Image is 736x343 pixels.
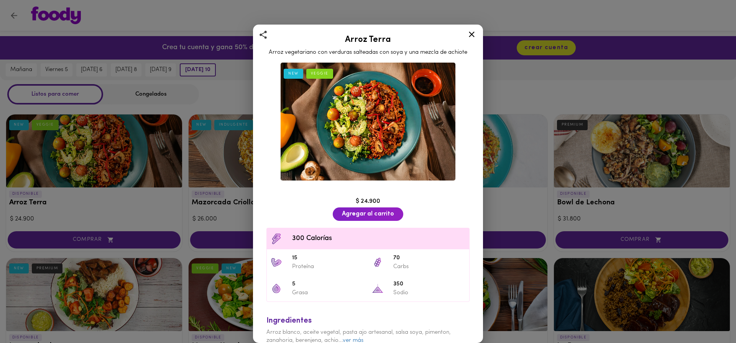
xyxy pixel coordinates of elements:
[284,69,303,79] div: NEW
[393,280,465,289] span: 350
[333,207,403,221] button: Agregar al carrito
[292,263,364,271] p: Proteína
[269,50,467,55] span: Arroz vegetariano con verduras salteadas con soya y una mezcla de achiote
[266,315,470,326] div: Ingredientes
[281,63,455,181] img: Arroz Terra
[292,280,364,289] span: 5
[393,289,465,297] p: Sodio
[292,289,364,297] p: Grasa
[263,35,473,45] h2: Arroz Terra
[692,298,728,335] iframe: Messagebird Livechat Widget
[263,197,473,206] div: $ 24.900
[306,69,333,79] div: VEGGIE
[292,254,364,263] span: 15
[372,283,383,294] img: 350 Sodio
[393,254,465,263] span: 70
[393,263,465,271] p: Carbs
[271,257,282,268] img: 15 Proteína
[372,257,383,268] img: 70 Carbs
[342,210,394,218] span: Agregar al carrito
[271,283,282,294] img: 5 Grasa
[271,233,282,245] img: Contenido calórico
[292,234,465,244] span: 300 Calorías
